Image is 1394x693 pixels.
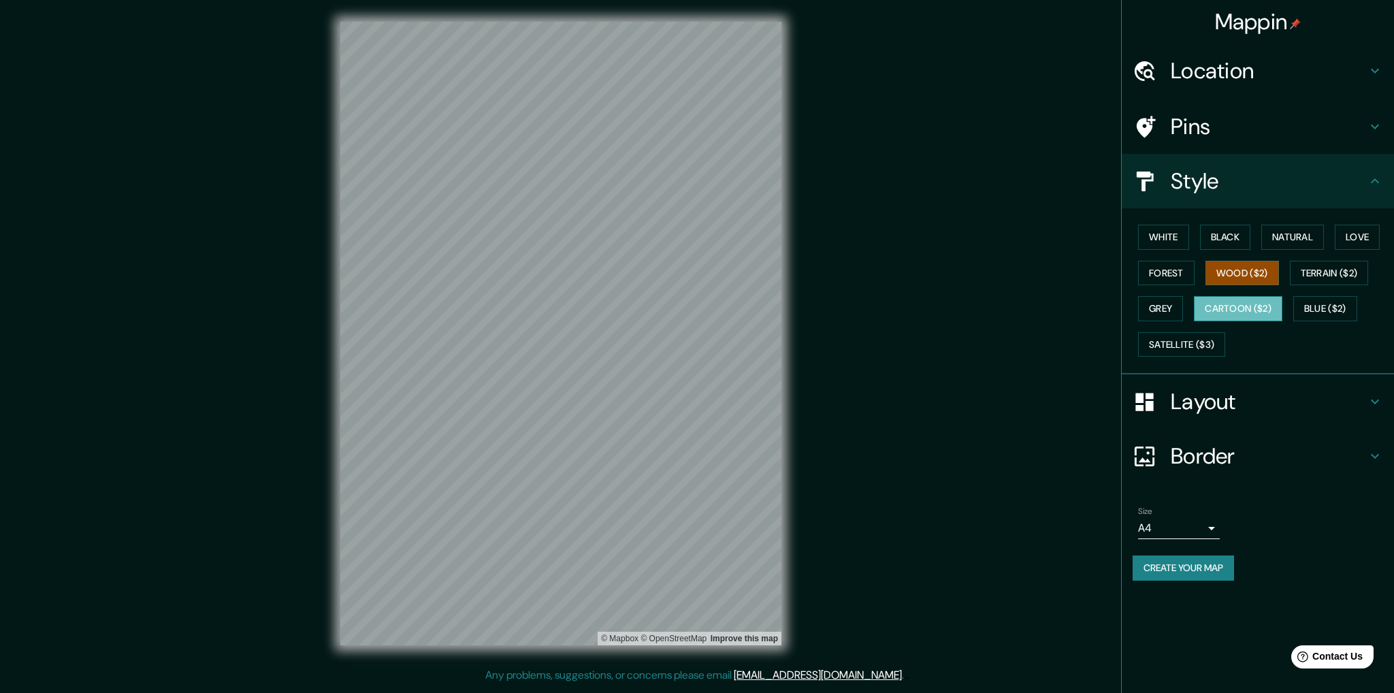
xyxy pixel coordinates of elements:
[1205,261,1279,286] button: Wood ($2)
[601,634,638,643] a: Mapbox
[1171,113,1367,140] h4: Pins
[340,22,781,645] canvas: Map
[1290,261,1369,286] button: Terrain ($2)
[1138,225,1189,250] button: White
[1335,225,1380,250] button: Love
[904,667,906,683] div: .
[1138,296,1183,321] button: Grey
[1122,429,1394,483] div: Border
[1194,296,1282,321] button: Cartoon ($2)
[1122,99,1394,154] div: Pins
[1133,555,1234,581] button: Create your map
[641,634,707,643] a: OpenStreetMap
[1273,640,1379,678] iframe: Help widget launcher
[1171,167,1367,195] h4: Style
[1138,506,1152,517] label: Size
[1138,517,1220,539] div: A4
[1122,374,1394,429] div: Layout
[1215,8,1301,35] h4: Mappin
[1261,225,1324,250] button: Natural
[1171,388,1367,415] h4: Layout
[1200,225,1251,250] button: Black
[1171,57,1367,84] h4: Location
[734,668,902,682] a: [EMAIL_ADDRESS][DOMAIN_NAME]
[1138,261,1195,286] button: Forest
[711,634,778,643] a: Map feedback
[1138,332,1225,357] button: Satellite ($3)
[1171,442,1367,470] h4: Border
[1290,18,1301,29] img: pin-icon.png
[1293,296,1357,321] button: Blue ($2)
[1122,154,1394,208] div: Style
[485,667,904,683] p: Any problems, suggestions, or concerns please email .
[906,667,909,683] div: .
[1122,44,1394,98] div: Location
